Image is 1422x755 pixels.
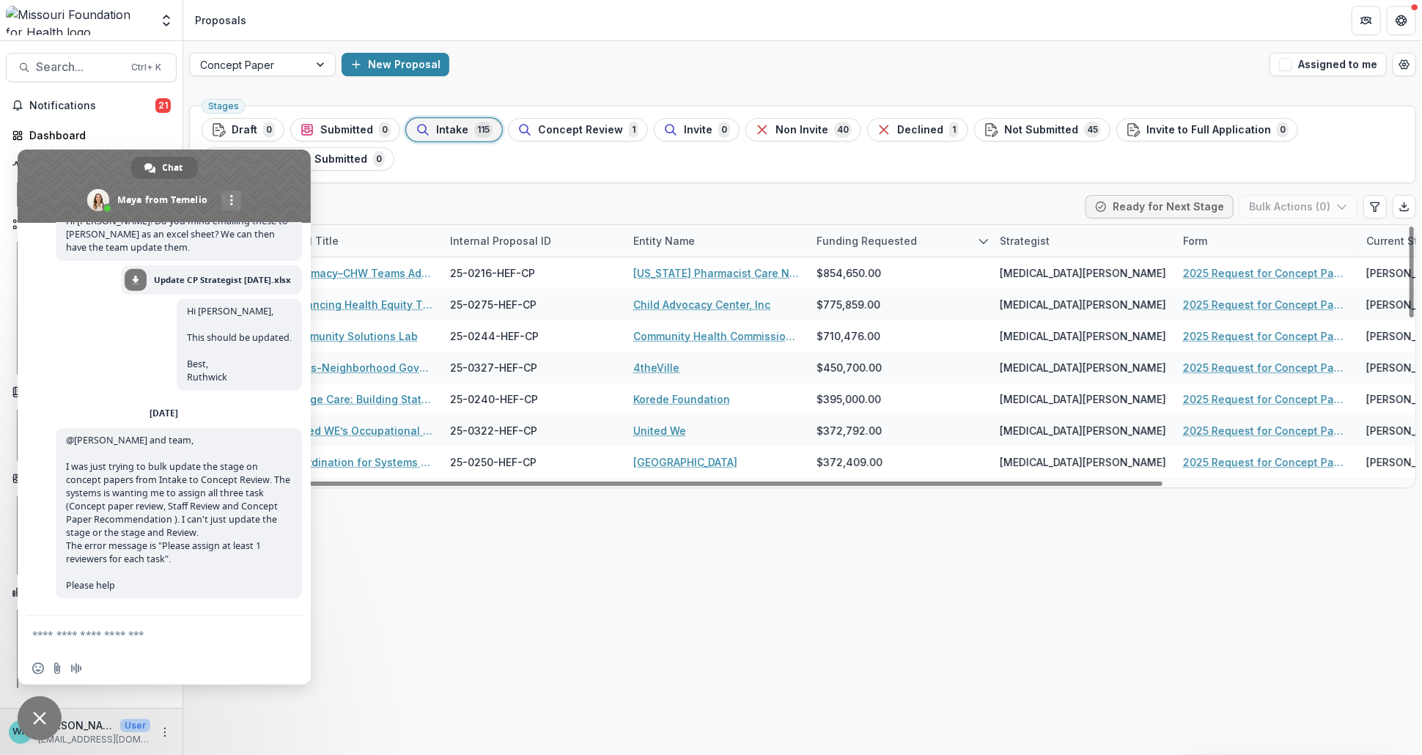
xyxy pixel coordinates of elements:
span: $775,859.00 [817,297,880,312]
span: [MEDICAL_DATA][PERSON_NAME] [1000,391,1166,407]
span: $450,700.00 [817,360,882,375]
div: Wendy Rohrbach [13,727,29,737]
div: Funding Requested [808,233,926,248]
button: Notifications21 [6,94,177,117]
button: Invite to Full Application0 [1116,118,1298,141]
span: Insert an emoji [32,663,44,674]
a: 2025 Request for Concept Papers [1183,265,1349,281]
span: [MEDICAL_DATA][PERSON_NAME] [1000,297,1166,312]
button: Draft0 [202,118,284,141]
div: Form [1174,225,1357,257]
a: 2025 Request for Concept Papers [1183,391,1349,407]
span: 25-0275-HEF-CP [450,297,537,312]
span: Draft [232,124,257,136]
span: Invite to Full Application [1146,124,1271,136]
span: 25-0322-HEF-CP [450,423,537,438]
a: Cross-Neighborhood Governance to Address Structural Determinants of Community Health [287,360,432,375]
span: 1 [629,122,638,138]
span: 25-0250-HEF-CP [450,454,537,470]
a: Dashboard [6,123,177,147]
button: Not Submitted45 [974,118,1110,141]
span: [MEDICAL_DATA][PERSON_NAME] [1000,328,1166,344]
div: Funding Requested [808,225,991,257]
button: Get Help [1387,6,1416,35]
button: Assigned to me [1270,53,1387,76]
a: Village Care: Building Statewide Infrastructure to Address [US_STATE]'s Loneliness Epidemic Throu... [287,391,432,407]
button: Full Application Submitted0 [202,147,394,171]
span: Invite [684,124,712,136]
div: Proposal Title [258,225,441,257]
a: 2025 Request for Concept Papers [1183,360,1349,375]
a: 2025 Request for Concept Papers [1183,486,1349,501]
span: Send a file [51,663,63,674]
div: Internal Proposal ID [441,225,625,257]
span: [MEDICAL_DATA][PERSON_NAME] [1000,360,1166,375]
button: Declined1 [867,118,968,141]
span: Hi [PERSON_NAME], This should be updated. Best, Ruthwick [187,305,292,383]
span: 40 [834,122,852,138]
button: More [156,723,174,741]
span: $372,792.00 [817,423,882,438]
span: Update CP Strategist [DATE].xlsx [154,273,291,287]
p: [PERSON_NAME] [38,718,114,733]
a: Pharmacy–CHW Teams Advancing Health Equity for Patients with [MEDICAL_DATA] through Continuous Gl... [287,265,432,281]
span: $372,409.00 [817,454,883,470]
a: United We [633,423,686,438]
span: [MEDICAL_DATA][PERSON_NAME] [1000,454,1166,470]
button: Open Activity [6,153,177,177]
span: Intake [436,124,468,136]
div: Chat [131,157,198,179]
button: New Proposal [342,53,449,76]
a: [US_STATE] Pharmacist Care Network LLC [633,265,799,281]
button: Ready for Next Stage [1086,195,1234,218]
span: $710,476.00 [817,328,880,344]
span: 45 [1084,122,1101,138]
button: Search... [6,53,177,82]
span: 115 [474,122,493,138]
button: Open Documents [6,380,177,404]
div: Entity Name [625,225,808,257]
span: 21 [155,98,171,113]
span: 25-0240-HEF-CP [450,391,538,407]
span: 1 [949,122,959,138]
button: Open Workflows [6,213,177,236]
span: Chat [163,157,183,179]
button: Open entity switcher [156,6,177,35]
a: Coordination for Systems Change: Building a Chronic Disease and Injury Coalition [287,454,432,470]
span: 0 [373,151,385,167]
a: 2025 Request for Concept Papers [1183,423,1349,438]
span: 0 [263,122,275,138]
a: 4theVille [633,360,679,375]
button: Concept Review1 [508,118,648,141]
button: Bulk Actions (0) [1239,195,1357,218]
svg: sorted descending [978,235,990,247]
div: Close chat [18,696,62,740]
span: Notifications [29,100,155,112]
div: [DATE] [150,409,179,418]
span: Submitted [320,124,373,136]
span: 25-0216-HEF-CP [450,265,535,281]
button: Open Data & Reporting [6,581,177,604]
a: Korede Foundation [633,391,730,407]
span: 25-0327-HEF-CP [450,360,537,375]
a: Advancing Health Equity Through Multidisciplinary Training to Strengthen [MEDICAL_DATA] Response [287,297,432,312]
a: Child Advocacy Center, Inc [633,297,770,312]
span: Search... [36,60,122,74]
a: 2025 Request for Concept Papers [1183,328,1349,344]
button: Edit table settings [1363,195,1387,218]
textarea: Compose your message... [32,628,264,641]
div: Entity Name [625,233,704,248]
button: Partners [1352,6,1381,35]
button: Open Contacts [6,467,177,490]
span: Concept Review [538,124,623,136]
span: @[PERSON_NAME] and team, I was just trying to bulk update the stage on concept papers from Intake... [66,434,290,592]
a: [GEOGRAPHIC_DATA] [633,454,737,470]
span: 0 [1277,122,1289,138]
div: Ctrl + K [128,59,164,75]
a: 2025 Request for Concept Papers [1183,454,1349,470]
img: Missouri Foundation for Health logo [6,6,150,35]
button: Intake115 [406,118,502,141]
